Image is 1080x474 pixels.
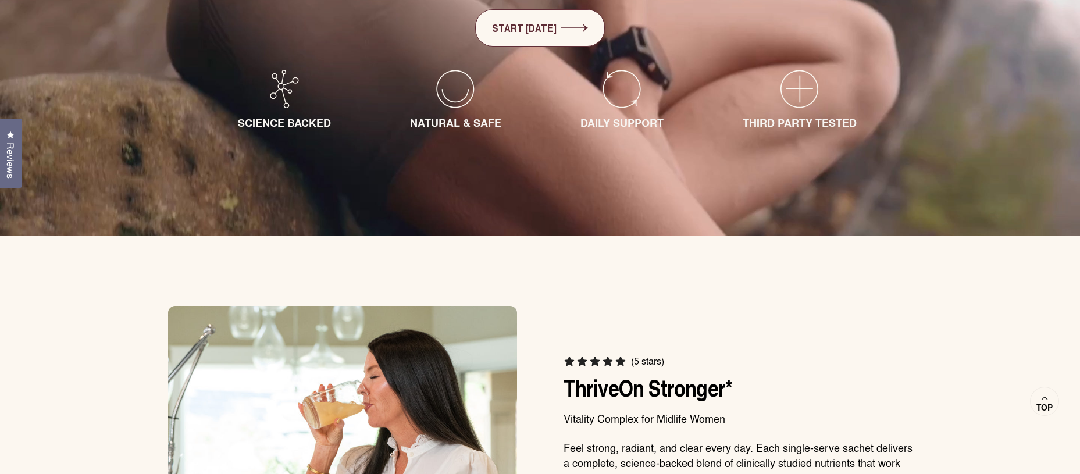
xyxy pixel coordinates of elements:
p: Vitality Complex for Midlife Women [564,411,913,426]
span: Reviews [3,142,18,179]
span: THIRD PARTY TESTED [743,115,857,130]
span: SCIENCE BACKED [238,115,331,130]
span: DAILY SUPPORT [580,115,664,130]
span: ThriveOn Stronger* [564,371,733,405]
span: (5 stars) [631,355,664,367]
span: NATURAL & SAFE [410,115,501,130]
a: ThriveOn Stronger* [564,370,733,404]
span: Top [1036,402,1053,413]
a: START [DATE] [475,9,605,47]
